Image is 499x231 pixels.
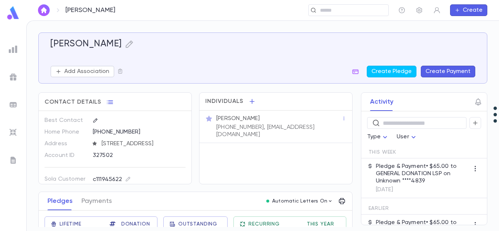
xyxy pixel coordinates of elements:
img: reports_grey.c525e4749d1bce6a11f5fe2a8de1b229.svg [9,45,18,54]
img: campaigns_grey.99e729a5f7ee94e3726e6486bddda8f1.svg [9,73,18,81]
span: This Year [307,221,334,227]
img: imports_grey.530a8a0e642e233f2baf0ef88e8c9fcb.svg [9,128,18,137]
span: Outstanding [178,221,217,227]
div: Type [367,130,390,144]
button: Activity [370,93,393,111]
p: [PERSON_NAME] [216,115,260,122]
img: home_white.a664292cf8c1dea59945f0da9f25487c.svg [39,7,48,13]
span: Individuals [205,98,243,105]
p: Automatic Letters On [272,198,328,204]
p: Home Phone [45,126,87,138]
div: c111945622 [93,175,131,184]
span: This Week [369,149,397,155]
span: Type [367,134,381,140]
p: Address [45,138,87,150]
button: Pledges [47,192,73,210]
button: Create Pledge [367,66,416,77]
img: letters_grey.7941b92b52307dd3b8a917253454ce1c.svg [9,156,18,165]
button: Payments [81,192,112,210]
p: Account ID [45,150,87,161]
div: 327502 [93,150,167,161]
button: Create [450,4,487,16]
span: User [397,134,409,140]
div: [PHONE_NUMBER] [93,126,186,137]
button: Automatic Letters On [263,196,336,206]
p: [PERSON_NAME] [65,6,115,14]
button: Create Payment [421,66,475,77]
img: logo [6,6,20,20]
p: Best Contact [45,115,87,126]
p: [DATE] [376,186,469,193]
span: Contact Details [45,99,101,106]
span: [STREET_ADDRESS] [99,140,186,147]
p: Pledge & Payment • $65.00 to GENERAL DONATION LSP on Unknown ****4839 [376,163,469,185]
p: Sola Customer ID [45,173,87,190]
span: Earlier [369,205,389,211]
p: Add Association [64,68,109,75]
div: User [397,130,418,144]
img: batches_grey.339ca447c9d9533ef1741baa751efc33.svg [9,100,18,109]
h5: [PERSON_NAME] [50,39,122,50]
button: Add Association [50,66,114,77]
p: [PHONE_NUMBER], [EMAIL_ADDRESS][DOMAIN_NAME] [216,124,342,138]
